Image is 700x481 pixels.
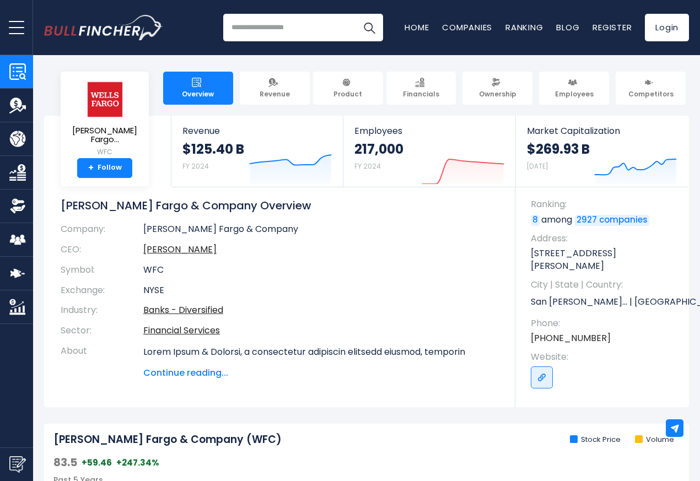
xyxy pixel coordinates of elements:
[61,280,143,301] th: Exchange:
[53,455,77,469] span: 83.5
[531,233,678,245] span: Address:
[628,90,674,99] span: Competitors
[143,243,217,256] a: ceo
[403,90,439,99] span: Financials
[531,215,540,226] a: 8
[260,90,290,99] span: Revenue
[61,240,143,260] th: CEO:
[531,317,678,329] span: Phone:
[69,80,141,158] a: [PERSON_NAME] Fargo... WFC
[531,332,611,344] a: [PHONE_NUMBER]
[182,140,244,158] strong: $125.40 B
[82,457,112,468] span: +59.46
[354,126,504,136] span: Employees
[69,126,140,144] span: [PERSON_NAME] Fargo...
[442,21,492,33] a: Companies
[635,435,674,445] li: Volume
[354,161,381,171] small: FY 2024
[61,198,499,213] h1: [PERSON_NAME] Fargo & Company Overview
[143,324,220,337] a: Financial Services
[44,15,163,40] a: Go to homepage
[527,126,677,136] span: Market Capitalization
[531,351,678,363] span: Website:
[61,321,143,341] th: Sector:
[143,260,499,280] td: WFC
[182,126,332,136] span: Revenue
[240,72,310,105] a: Revenue
[61,341,143,380] th: About
[53,433,282,447] h2: [PERSON_NAME] Fargo & Company (WFC)
[61,300,143,321] th: Industry:
[527,161,548,171] small: [DATE]
[143,224,499,240] td: [PERSON_NAME] Fargo & Company
[88,163,94,173] strong: +
[527,140,590,158] strong: $269.93 B
[116,457,159,468] span: +247.34%
[386,72,456,105] a: Financials
[593,21,632,33] a: Register
[163,72,233,105] a: Overview
[61,260,143,280] th: Symbol:
[505,21,543,33] a: Ranking
[61,224,143,240] th: Company:
[531,366,553,388] a: Go to link
[570,435,621,445] li: Stock Price
[531,214,678,226] p: among
[531,198,678,210] span: Ranking:
[77,158,132,178] a: +Follow
[556,21,579,33] a: Blog
[333,90,362,99] span: Product
[182,161,209,171] small: FY 2024
[616,72,686,105] a: Competitors
[531,279,678,291] span: City | State | Country:
[143,304,223,316] a: Banks - Diversified
[182,90,214,99] span: Overview
[531,247,678,272] p: [STREET_ADDRESS][PERSON_NAME]
[462,72,532,105] a: Ownership
[531,294,678,311] p: San [PERSON_NAME]... | [GEOGRAPHIC_DATA] | US
[313,72,383,105] a: Product
[479,90,516,99] span: Ownership
[354,140,403,158] strong: 217,000
[143,280,499,301] td: NYSE
[171,116,343,187] a: Revenue $125.40 B FY 2024
[405,21,429,33] a: Home
[143,366,499,380] span: Continue reading...
[9,198,26,214] img: Ownership
[44,15,163,40] img: Bullfincher logo
[555,90,594,99] span: Employees
[343,116,515,187] a: Employees 217,000 FY 2024
[539,72,609,105] a: Employees
[645,14,689,41] a: Login
[516,116,688,187] a: Market Capitalization $269.93 B [DATE]
[69,147,140,157] small: WFC
[575,215,649,226] a: 2927 companies
[356,14,383,41] button: Search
